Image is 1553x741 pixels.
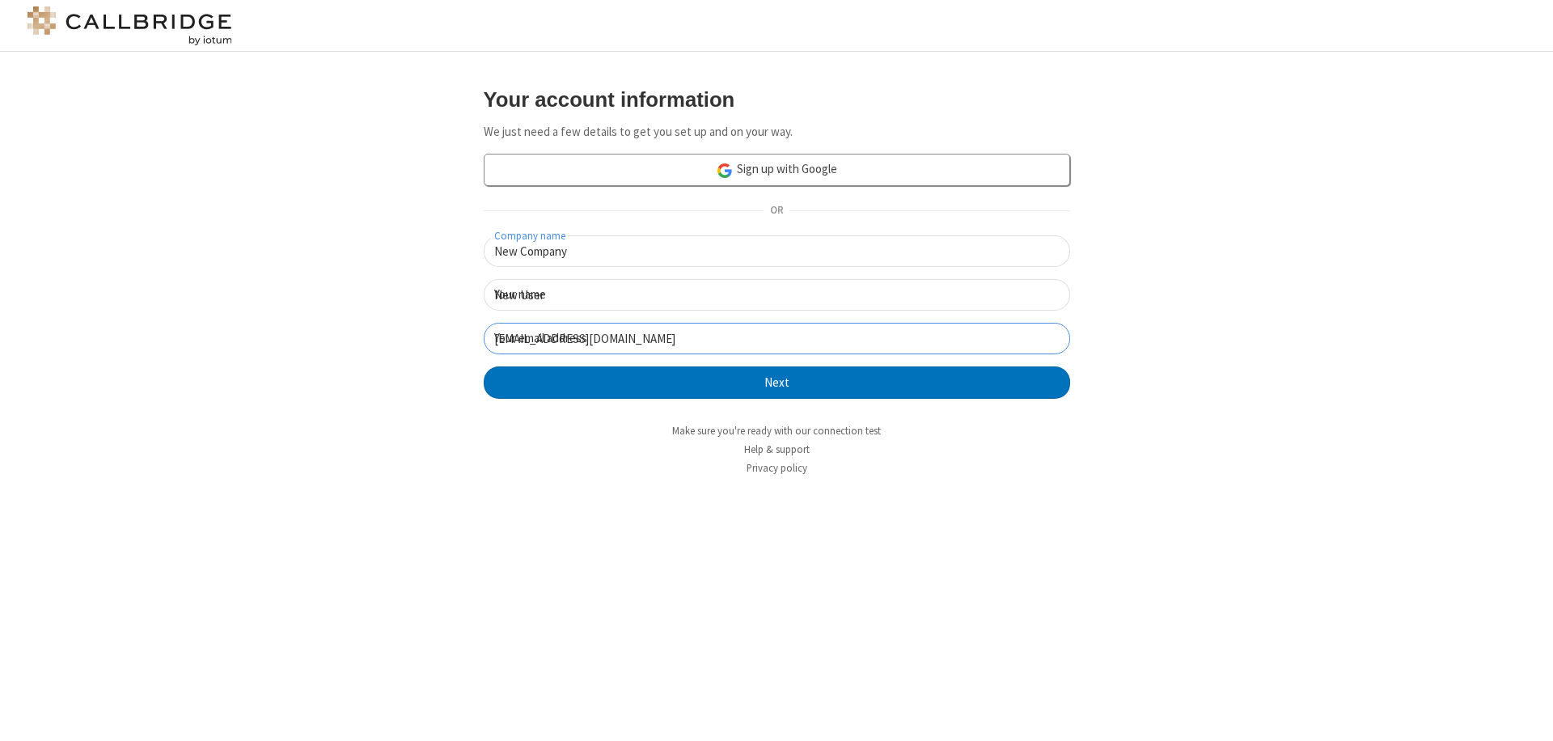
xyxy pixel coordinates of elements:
[484,154,1070,186] a: Sign up with Google
[484,279,1070,311] input: Your name
[764,200,789,222] span: OR
[484,88,1070,111] h3: Your account information
[484,323,1070,354] input: Your email address
[716,162,734,180] img: google-icon.png
[484,235,1070,267] input: Company name
[744,442,810,456] a: Help & support
[747,461,807,475] a: Privacy policy
[24,6,235,45] img: logo@2x.png
[484,366,1070,399] button: Next
[672,424,881,438] a: Make sure you're ready with our connection test
[484,123,1070,142] p: We just need a few details to get you set up and on your way.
